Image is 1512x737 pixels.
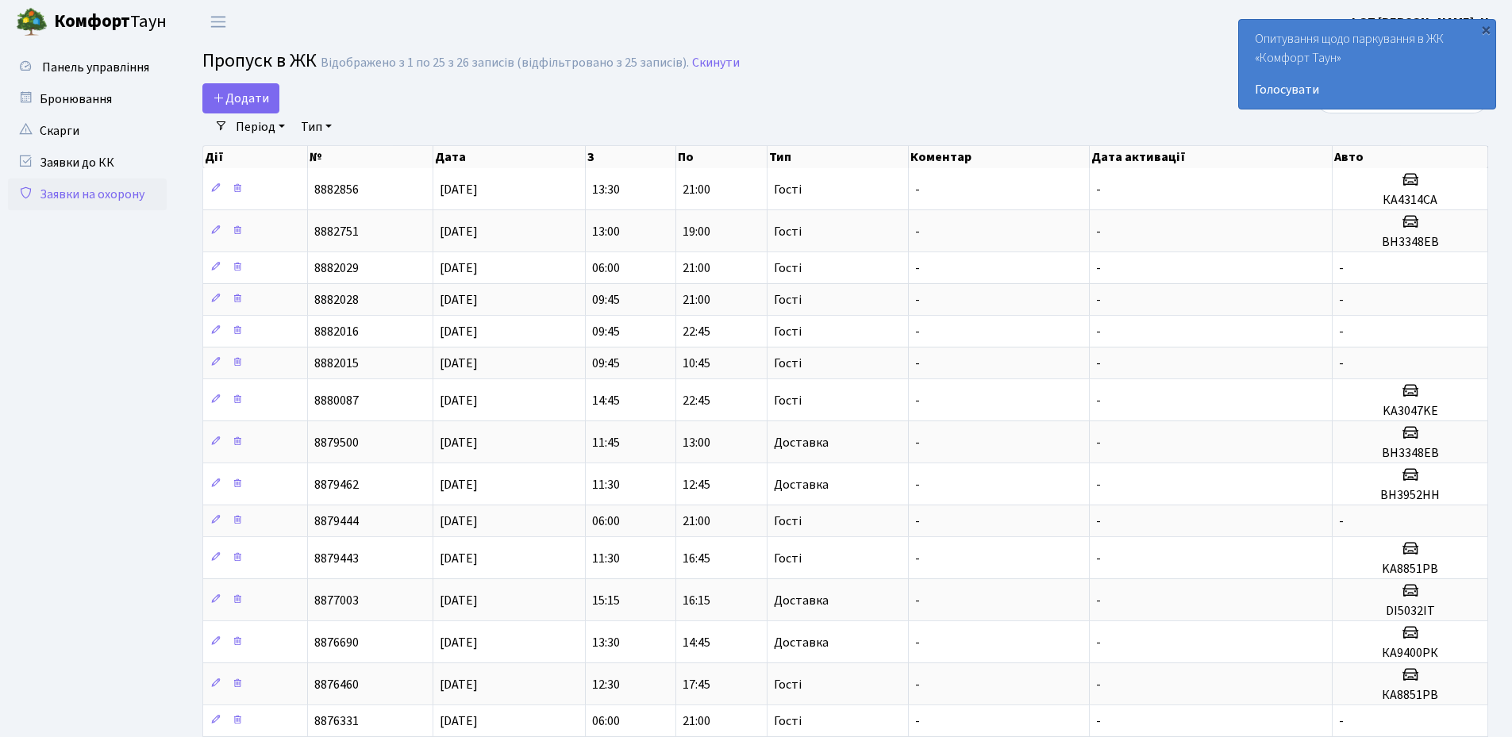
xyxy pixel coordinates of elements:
span: - [1339,291,1344,309]
span: Таун [54,9,167,36]
span: - [915,676,920,693]
span: 22:45 [683,323,710,340]
img: logo.png [16,6,48,38]
span: 12:45 [683,476,710,493]
th: Дата активації [1090,146,1333,168]
span: 06:00 [592,512,620,530]
span: - [915,259,920,277]
a: Бронювання [8,83,167,115]
b: Комфорт [54,9,130,34]
span: 8882016 [314,323,359,340]
span: 15:15 [592,592,620,609]
a: Скарги [8,115,167,147]
div: Відображено з 1 по 25 з 26 записів (відфільтровано з 25 записів). [321,56,689,71]
span: 8879444 [314,512,359,530]
span: - [1339,355,1344,372]
span: 13:30 [592,634,620,651]
span: Гості [774,294,802,306]
span: Гості [774,515,802,528]
h5: KA3047KE [1339,404,1481,419]
h5: ВН3952НН [1339,488,1481,503]
span: 8876331 [314,712,359,730]
span: 19:00 [683,223,710,240]
span: - [915,291,920,309]
th: Коментар [909,146,1090,168]
button: Переключити навігацію [198,9,238,35]
span: [DATE] [440,323,478,340]
h5: КА8851РВ [1339,688,1481,703]
span: 8882751 [314,223,359,240]
span: - [915,476,920,493]
span: - [915,181,920,198]
span: - [1339,259,1344,277]
a: Скинути [692,56,740,71]
span: 8876460 [314,676,359,693]
span: 09:45 [592,355,620,372]
a: Період [229,113,291,140]
span: - [1096,550,1101,567]
span: [DATE] [440,512,478,530]
span: - [1096,259,1101,277]
span: 8882029 [314,259,359,277]
th: З [586,146,676,168]
span: 21:00 [683,291,710,309]
h5: KA8851PB [1339,562,1481,577]
th: Авто [1333,146,1488,168]
a: ФОП [PERSON_NAME]. Н. [1348,13,1493,32]
span: 8879443 [314,550,359,567]
span: [DATE] [440,712,478,730]
span: 8880087 [314,392,359,409]
span: 06:00 [592,712,620,730]
span: 8879462 [314,476,359,493]
span: 8882028 [314,291,359,309]
span: [DATE] [440,392,478,409]
span: - [915,434,920,451]
span: [DATE] [440,291,478,309]
span: 16:45 [683,550,710,567]
div: Опитування щодо паркування в ЖК «Комфорт Таун» [1239,20,1495,109]
span: - [1096,355,1101,372]
th: Тип [768,146,909,168]
span: Гості [774,394,802,407]
span: 10:45 [683,355,710,372]
span: 8882015 [314,355,359,372]
span: 06:00 [592,259,620,277]
span: 8876690 [314,634,359,651]
a: Панель управління [8,52,167,83]
span: [DATE] [440,476,478,493]
span: - [1339,323,1344,340]
span: 21:00 [683,712,710,730]
span: - [915,512,920,530]
span: [DATE] [440,223,478,240]
h5: ВН3348ЕВ [1339,235,1481,250]
span: Додати [213,90,269,107]
th: Дата [433,146,586,168]
span: Доставка [774,478,829,491]
span: Гості [774,225,802,238]
span: - [915,223,920,240]
span: - [1096,392,1101,409]
th: Дії [203,146,308,168]
span: 22:45 [683,392,710,409]
span: - [1096,634,1101,651]
span: [DATE] [440,550,478,567]
span: - [1096,223,1101,240]
span: - [915,392,920,409]
span: 14:45 [592,392,620,409]
span: 12:30 [592,676,620,693]
span: 21:00 [683,259,710,277]
span: Гості [774,262,802,274]
span: - [1096,291,1101,309]
span: - [1096,323,1101,340]
span: 11:30 [592,476,620,493]
span: 11:45 [592,434,620,451]
span: Гості [774,183,802,196]
span: - [915,550,920,567]
span: 8879500 [314,434,359,451]
span: [DATE] [440,355,478,372]
span: Гості [774,678,802,691]
h5: КА4314СА [1339,193,1481,208]
div: × [1478,21,1494,37]
span: [DATE] [440,434,478,451]
span: 14:45 [683,634,710,651]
